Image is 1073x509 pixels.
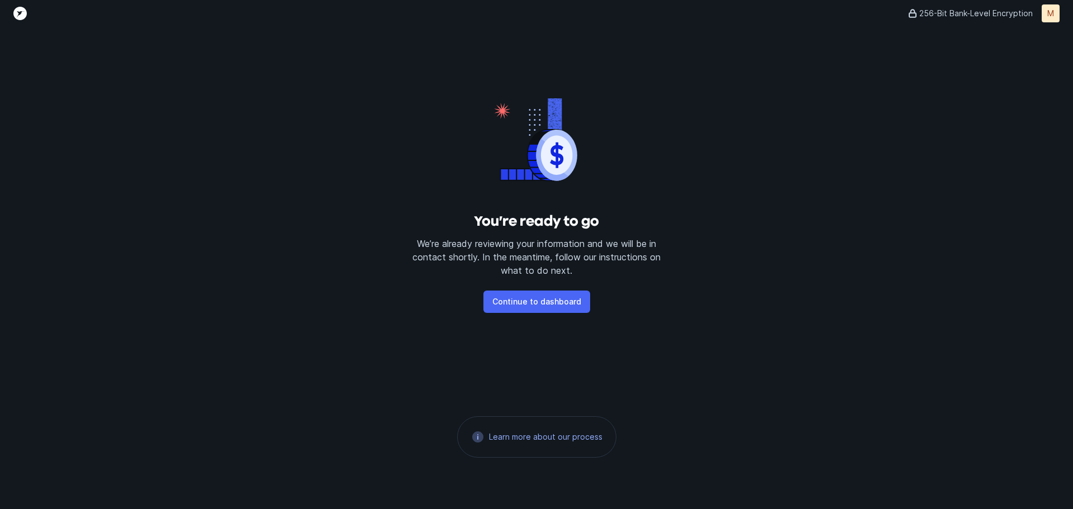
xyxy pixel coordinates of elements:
[411,212,662,230] h3: You’re ready to go
[919,8,1033,19] p: 256-Bit Bank-Level Encryption
[1047,8,1054,19] p: M
[1042,4,1060,22] button: M
[483,291,590,313] button: Continue to dashboard
[411,237,662,277] p: We’re already reviewing your information and we will be in contact shortly. In the meantime, foll...
[492,295,581,308] p: Continue to dashboard
[471,430,485,444] img: 21d95410f660ccd52279b82b2de59a72.svg
[489,431,602,443] a: Learn more about our process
